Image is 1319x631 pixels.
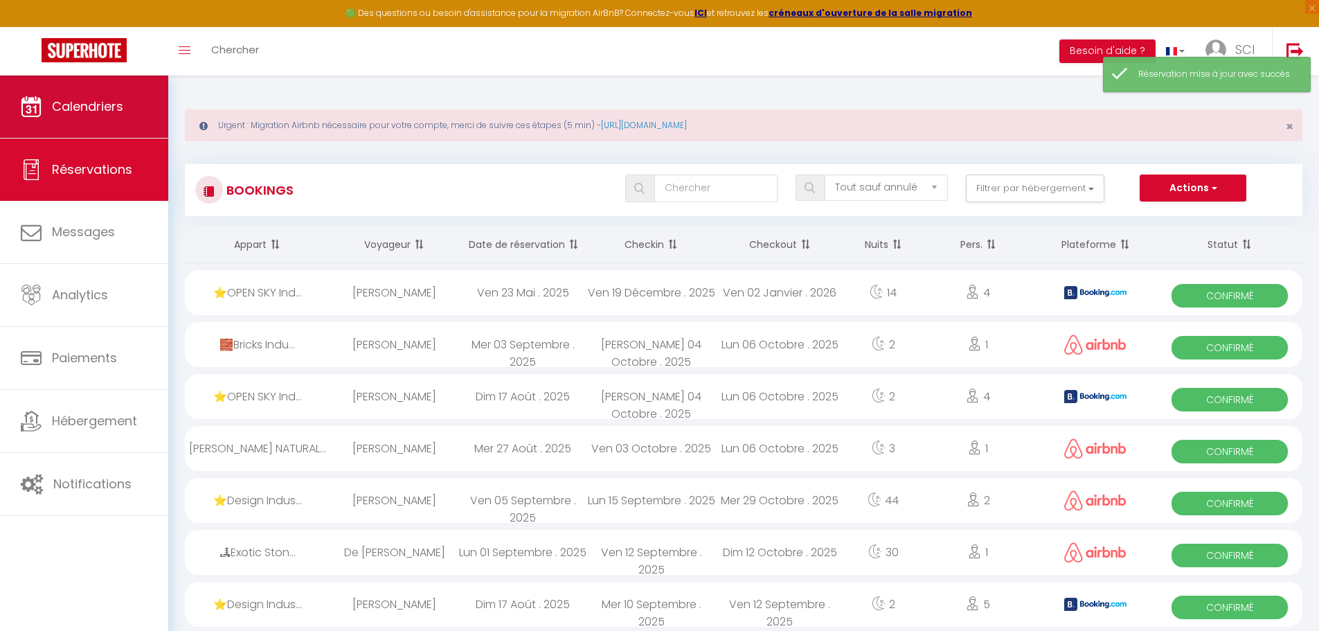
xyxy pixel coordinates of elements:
a: ICI [694,7,707,19]
button: Ouvrir le widget de chat LiveChat [11,6,53,47]
img: ... [1205,39,1226,60]
a: Chercher [201,27,269,75]
span: Réservations [52,161,132,178]
span: Hébergement [52,412,137,429]
th: Sort by nights [844,226,922,263]
a: ... SCI [1195,27,1272,75]
th: Sort by booking date [458,226,587,263]
button: Besoin d'aide ? [1059,39,1156,63]
div: Réservation mise à jour avec succès [1138,68,1296,81]
input: Chercher [654,175,778,202]
th: Sort by rentals [185,226,330,263]
a: créneaux d'ouverture de la salle migration [769,7,972,19]
th: Sort by checkout [716,226,845,263]
div: Urgent : Migration Airbnb nécessaire pour votre compte, merci de suivre ces étapes (5 min) - [185,109,1302,141]
span: × [1286,118,1293,135]
th: Sort by checkin [587,226,716,263]
th: Sort by guest [330,226,459,263]
span: Messages [52,223,115,240]
button: Close [1286,121,1293,133]
span: Chercher [211,42,259,57]
th: Sort by channel [1034,226,1158,263]
span: Analytics [52,286,108,303]
a: [URL][DOMAIN_NAME] [601,119,687,131]
button: Actions [1140,175,1246,202]
span: SCI [1235,41,1255,58]
span: Calendriers [52,98,123,115]
img: Super Booking [42,38,127,62]
img: logout [1286,42,1304,60]
span: Notifications [53,475,132,492]
button: Filtrer par hébergement [966,175,1104,202]
h3: Bookings [223,175,294,206]
th: Sort by status [1157,226,1302,263]
span: Paiements [52,349,117,366]
th: Sort by people [922,226,1034,263]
